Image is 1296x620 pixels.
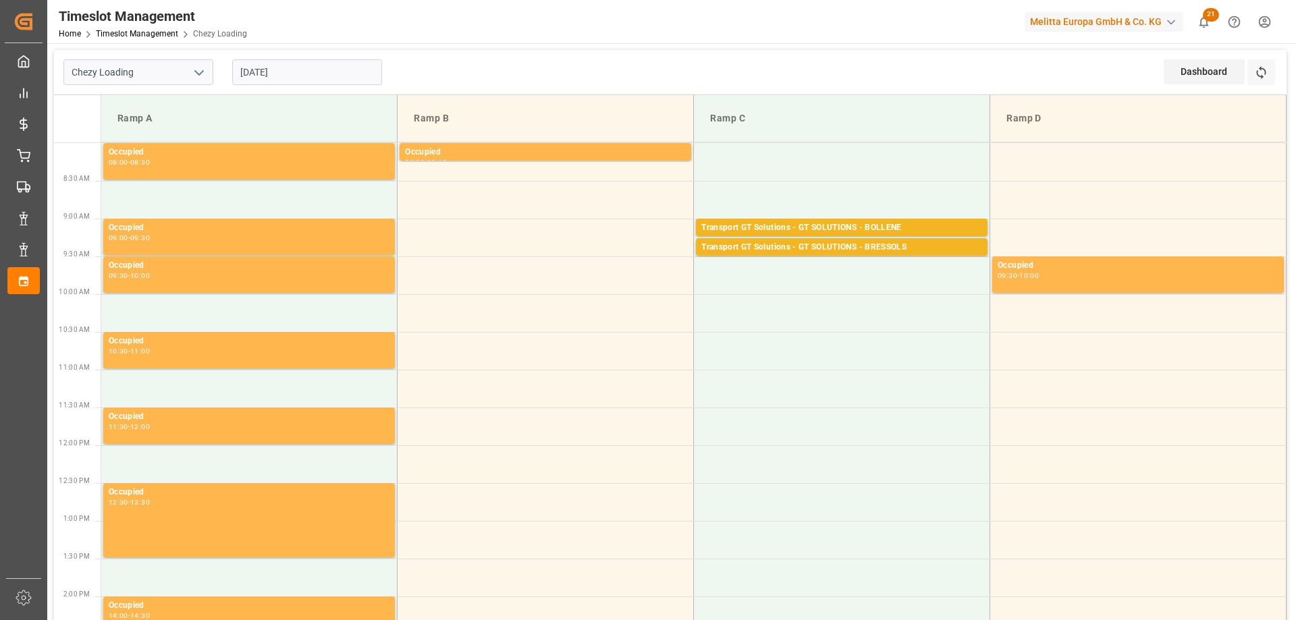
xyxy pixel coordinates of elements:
span: 10:30 AM [59,326,90,333]
div: 13:30 [130,499,150,505]
div: 11:00 [130,348,150,354]
div: Ramp D [1001,106,1275,131]
span: 9:00 AM [63,213,90,220]
a: Home [59,29,81,38]
div: Timeslot Management [59,6,247,26]
div: 12:00 [130,424,150,430]
div: - [128,273,130,279]
div: Occupied [109,146,389,159]
span: 11:00 AM [59,364,90,371]
div: Pallets: 1,TU: 84,City: BRESSOLS,Arrival: [DATE] 00:00:00 [701,254,982,266]
div: 09:30 [109,273,128,279]
div: Occupied [998,259,1278,273]
div: 14:30 [130,613,150,619]
div: Transport GT Solutions - GT SOLUTIONS - BOLLENE [701,221,982,235]
div: Melitta Europa GmbH & Co. KG [1025,12,1183,32]
div: Transport GT Solutions - GT SOLUTIONS - BRESSOLS [701,241,982,254]
div: 10:00 [1019,273,1039,279]
div: - [128,159,130,165]
div: Occupied [109,599,389,613]
button: open menu [188,62,209,83]
div: Occupied [109,335,389,348]
button: Help Center [1219,7,1249,37]
div: Dashboard [1164,59,1245,84]
div: Pallets: 2,TU: ,City: BOLLENE,Arrival: [DATE] 00:00:00 [701,235,982,246]
div: 14:00 [109,613,128,619]
div: 08:30 [130,159,150,165]
span: 2:00 PM [63,590,90,598]
input: DD-MM-YYYY [232,59,382,85]
span: 12:00 PM [59,439,90,447]
div: Occupied [109,221,389,235]
div: - [425,159,427,165]
span: 1:00 PM [63,515,90,522]
button: Melitta Europa GmbH & Co. KG [1025,9,1189,34]
div: 12:30 [109,499,128,505]
div: - [128,424,130,430]
button: show 21 new notifications [1189,7,1219,37]
div: - [128,613,130,619]
div: Occupied [109,410,389,424]
div: 10:30 [109,348,128,354]
div: - [128,235,130,241]
span: 1:30 PM [63,553,90,560]
div: 09:00 [109,235,128,241]
div: Occupied [109,259,389,273]
span: 12:30 PM [59,477,90,484]
span: 9:30 AM [63,250,90,258]
div: 08:00 [405,159,425,165]
div: - [128,348,130,354]
div: - [1017,273,1019,279]
span: 21 [1203,8,1219,22]
span: 8:30 AM [63,175,90,182]
a: Timeslot Management [96,29,178,38]
div: 09:30 [998,273,1017,279]
div: - [128,499,130,505]
div: Ramp C [705,106,979,131]
div: Ramp B [408,106,682,131]
div: 11:30 [109,424,128,430]
div: Occupied [109,486,389,499]
div: 09:30 [130,235,150,241]
div: Ramp A [112,106,386,131]
div: 10:00 [130,273,150,279]
div: Occupied [405,146,686,159]
span: 11:30 AM [59,401,90,409]
input: Type to search/select [63,59,213,85]
div: 08:00 [109,159,128,165]
span: 10:00 AM [59,288,90,295]
div: 08:15 [427,159,446,165]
